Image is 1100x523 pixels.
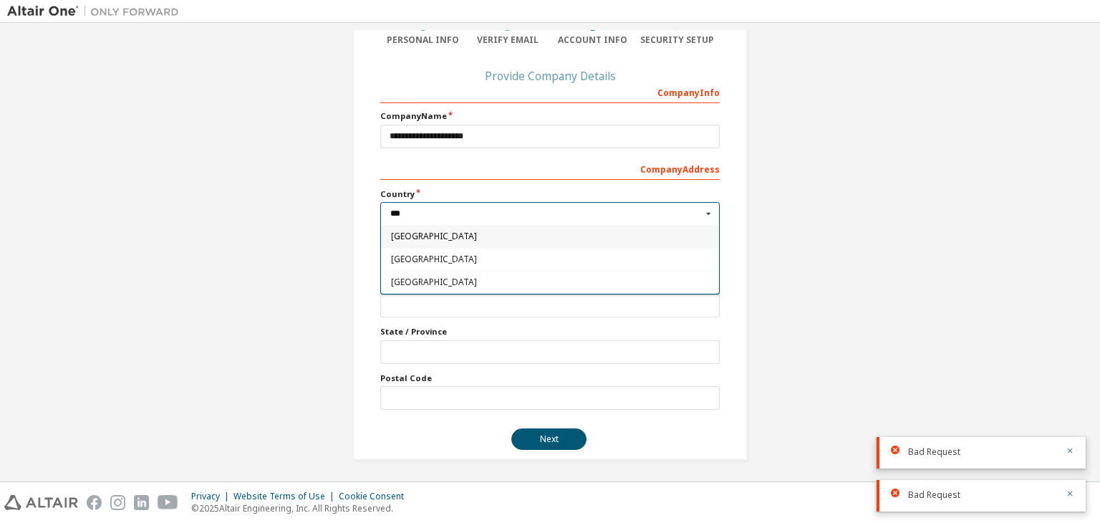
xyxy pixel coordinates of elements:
div: Provide Company Details [380,72,720,80]
span: [GEOGRAPHIC_DATA] [391,278,710,287]
div: Security Setup [635,34,720,46]
span: Bad Request [908,489,960,501]
div: Website Terms of Use [233,491,339,502]
p: © 2025 Altair Engineering, Inc. All Rights Reserved. [191,502,412,514]
div: Verify Email [465,34,551,46]
div: Personal Info [380,34,465,46]
img: facebook.svg [87,495,102,510]
img: instagram.svg [110,495,125,510]
img: Altair One [7,4,186,19]
span: [GEOGRAPHIC_DATA] [391,232,710,241]
img: altair_logo.svg [4,495,78,510]
label: Country [380,188,720,200]
label: Company Name [380,110,720,122]
div: Company Info [380,80,720,103]
img: linkedin.svg [134,495,149,510]
span: Bad Request [908,446,960,458]
div: Company Address [380,157,720,180]
div: Account Info [550,34,635,46]
div: Privacy [191,491,233,502]
div: Cookie Consent [339,491,412,502]
label: Postal Code [380,373,720,384]
img: youtube.svg [158,495,178,510]
button: Next [511,428,587,450]
label: State / Province [380,326,720,337]
span: [GEOGRAPHIC_DATA] [391,255,710,264]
